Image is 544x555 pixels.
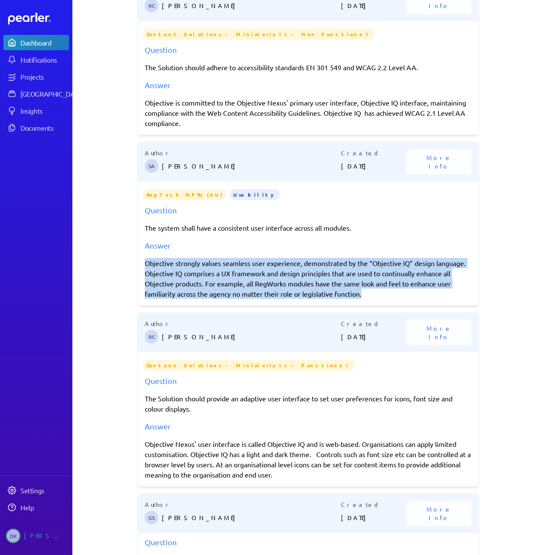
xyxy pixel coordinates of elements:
[3,86,69,101] a: [GEOGRAPHIC_DATA]
[3,52,69,67] a: Notifications
[145,319,341,328] p: Author
[145,511,158,524] span: Gary Somerville
[162,328,341,345] p: [PERSON_NAME]
[145,375,472,386] div: Question
[20,38,68,47] div: Dashboard
[416,324,461,341] span: More Info
[3,103,69,118] a: Insights
[341,157,407,175] p: [DATE]
[145,240,472,251] div: Answer
[3,35,69,50] a: Dashboard
[162,157,341,175] p: [PERSON_NAME]
[341,500,407,509] p: Created
[20,55,68,64] div: Notifications
[145,439,472,480] div: Objective Nexus' user interface is called Objective IQ and is web-based. Organisations can apply ...
[406,149,472,175] button: More Info
[6,529,20,543] span: Dan Kilgallon
[145,97,472,128] div: Objective is committed to the Objective Nexus' primary user interface, Objective IQ interface, ma...
[416,153,461,170] span: More Info
[145,149,341,157] p: Author
[145,258,472,299] div: Objective strongly values seamless user experience, demonstrated by the “Objective IQ” design lan...
[341,149,407,157] p: Created
[341,509,407,526] p: [DATE]
[145,223,472,233] p: The system shall have a consistent user interface across all modules.
[341,328,407,345] p: [DATE]
[145,536,472,548] div: Question
[406,320,472,345] button: More Info
[416,505,461,522] span: More Info
[145,62,472,72] p: The Solution should adhere to accessibility standards EN 301 549 and WCAG 2.2 Level AA.
[3,69,69,84] a: Projects
[20,106,68,115] div: Insights
[341,319,407,328] p: Created
[20,486,68,495] div: Settings
[230,189,280,200] span: Usability
[145,204,472,216] div: Question
[20,72,68,81] div: Projects
[406,501,472,526] button: More Info
[143,360,355,371] span: Content Solutions - Ministerials - Functional
[24,529,66,543] div: [PERSON_NAME]
[145,421,472,432] div: Answer
[162,509,341,526] p: [PERSON_NAME]
[145,159,158,173] span: Steve Ackermann
[145,79,472,91] div: Answer
[20,89,84,98] div: [GEOGRAPHIC_DATA]
[3,525,69,546] a: DK[PERSON_NAME]
[145,44,472,55] div: Question
[8,13,69,25] a: Dashboard
[143,189,226,200] span: RegTech NFRs (AU)
[143,29,375,40] span: Content Solutions - Ministerials - Non Functional
[145,330,158,343] span: Robert Craig
[20,123,68,132] div: Documents
[3,483,69,498] a: Settings
[145,500,341,509] p: Author
[145,393,472,414] p: The Solution should provide an adaptive user interface to set user preferences for icons, font si...
[3,120,69,135] a: Documents
[20,503,68,512] div: Help
[3,500,69,515] a: Help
